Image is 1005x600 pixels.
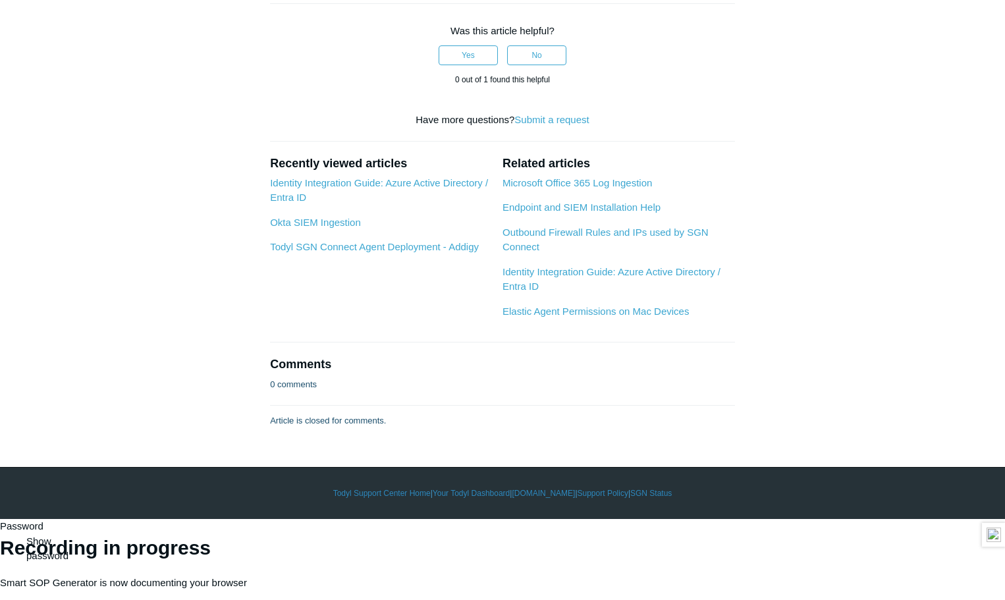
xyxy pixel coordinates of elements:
h2: Comments [270,356,735,373]
h2: Recently viewed articles [270,155,489,173]
div: Have more questions? [270,113,735,128]
a: Outbound Firewall Rules and IPs used by SGN Connect [502,227,709,253]
button: This article was not helpful [507,45,566,65]
p: 0 comments [270,378,317,391]
a: Support Policy [578,487,628,499]
a: Todyl SGN Connect Agent Deployment - Addigy [270,241,479,252]
a: Microsoft Office 365 Log Ingestion [502,177,652,188]
div: | | | | [121,487,884,499]
button: This article was helpful [439,45,498,65]
a: Submit a request [514,114,589,125]
a: [DOMAIN_NAME] [512,487,575,499]
a: Identity Integration Guide: Azure Active Directory / Entra ID [270,177,488,204]
a: Elastic Agent Permissions on Mac Devices [502,306,689,317]
span: Was this article helpful? [450,25,555,36]
a: Okta SIEM Ingestion [270,217,361,228]
p: Article is closed for comments. [270,414,386,427]
a: Your Todyl Dashboard [433,487,510,499]
a: Todyl Support Center Home [333,487,431,499]
a: Endpoint and SIEM Installation Help [502,202,661,213]
a: Identity Integration Guide: Azure Active Directory / Entra ID [502,266,720,292]
h2: Related articles [502,155,735,173]
a: SGN Status [630,487,672,499]
span: 0 out of 1 found this helpful [455,75,550,84]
